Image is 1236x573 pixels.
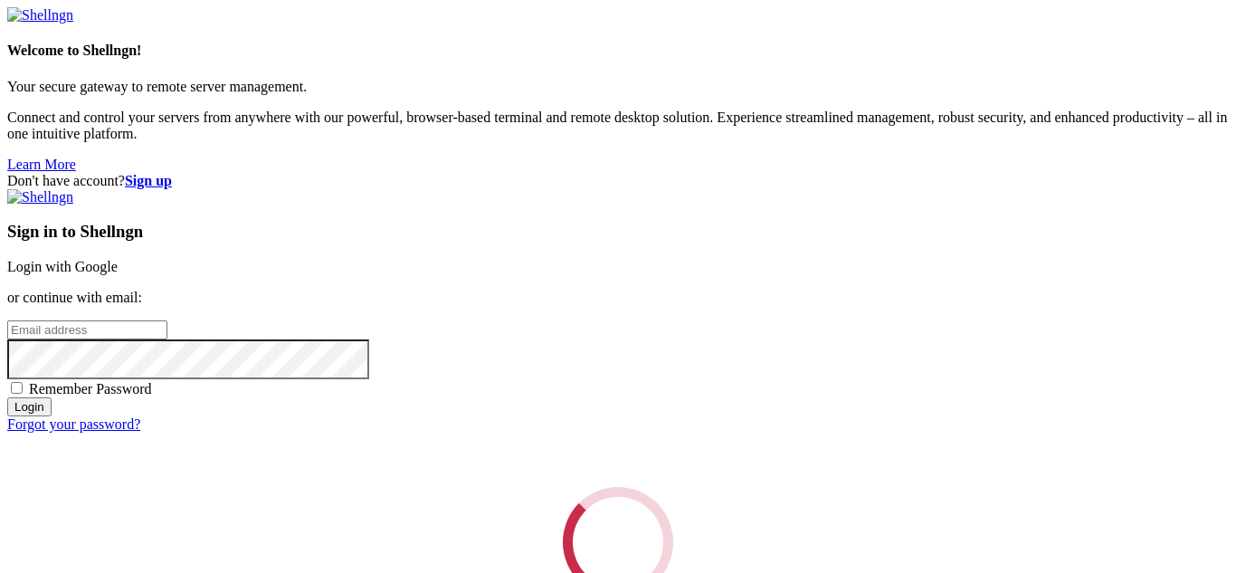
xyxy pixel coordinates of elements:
p: Connect and control your servers from anywhere with our powerful, browser-based terminal and remo... [7,110,1229,142]
p: Your secure gateway to remote server management. [7,79,1229,95]
input: Login [7,397,52,416]
img: Shellngn [7,189,73,205]
a: Learn More [7,157,76,172]
a: Forgot your password? [7,416,140,432]
input: Remember Password [11,382,23,394]
input: Email address [7,320,167,339]
a: Sign up [125,173,172,188]
h3: Sign in to Shellngn [7,222,1229,242]
img: Shellngn [7,7,73,24]
p: or continue with email: [7,290,1229,306]
span: Remember Password [29,381,152,396]
h4: Welcome to Shellngn! [7,43,1229,59]
a: Login with Google [7,259,118,274]
div: Don't have account? [7,173,1229,189]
